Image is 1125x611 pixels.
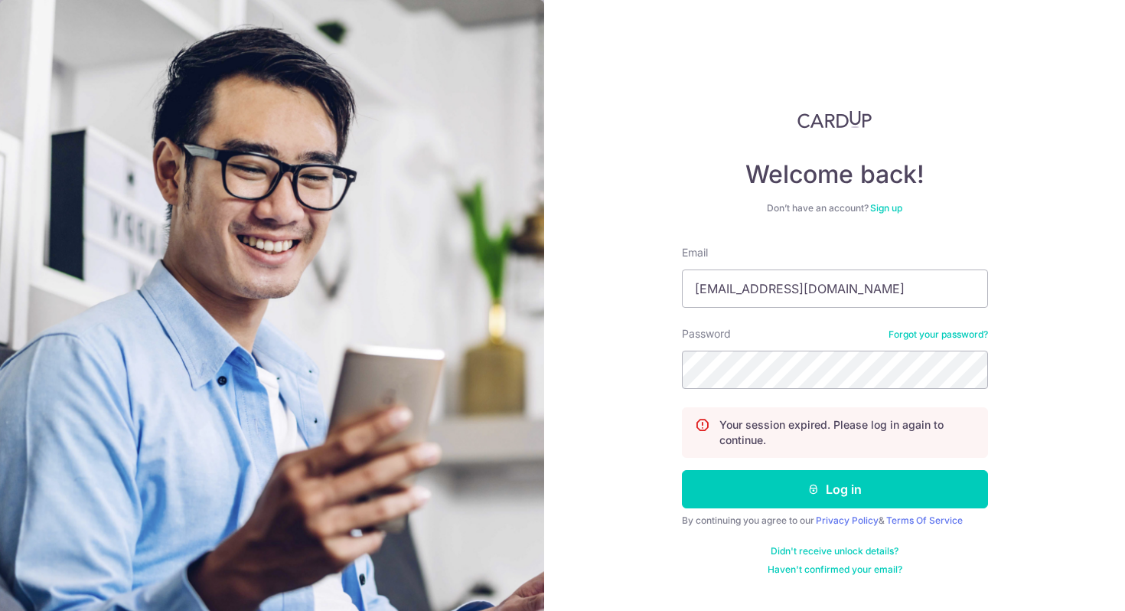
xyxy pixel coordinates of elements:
[682,515,988,527] div: By continuing you agree to our &
[682,270,988,308] input: Enter your Email
[816,515,879,526] a: Privacy Policy
[886,515,963,526] a: Terms Of Service
[719,417,975,448] p: Your session expired. Please log in again to continue.
[889,328,988,341] a: Forgot your password?
[682,326,731,341] label: Password
[682,202,988,214] div: Don’t have an account?
[768,564,902,576] a: Haven't confirmed your email?
[771,545,898,557] a: Didn't receive unlock details?
[682,159,988,190] h4: Welcome back!
[682,245,708,260] label: Email
[870,202,902,214] a: Sign up
[797,110,872,129] img: CardUp Logo
[682,470,988,508] button: Log in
